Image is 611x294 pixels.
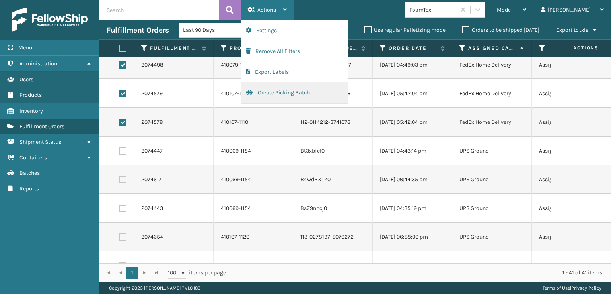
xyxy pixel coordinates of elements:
[548,41,603,55] span: Actions
[497,6,511,13] span: Mode
[141,176,162,184] a: 2074617
[19,108,43,114] span: Inventory
[373,108,452,137] td: [DATE] 05:42:04 pm
[230,45,278,52] label: Product SKU
[543,282,601,294] div: |
[221,262,251,269] a: 410069-1154
[141,61,163,69] a: 2074498
[221,233,249,240] a: 410107-1120
[183,26,245,34] div: Last 90 Days
[452,79,532,108] td: FedEx Home Delivery
[452,223,532,251] td: UPS Ground
[373,51,452,79] td: [DATE] 04:49:03 pm
[452,194,532,223] td: UPS Ground
[126,267,138,279] a: 1
[18,44,32,51] span: Menu
[221,176,251,183] a: 410069-1154
[241,82,348,103] button: Create Picking Batch
[221,90,248,97] a: 410107-1110
[141,90,163,98] a: 2074579
[12,8,88,32] img: logo
[293,165,373,194] td: B4wdBXTZ0
[364,27,446,33] label: Use regular Palletizing mode
[141,147,163,155] a: 2074447
[168,269,180,277] span: 100
[409,6,457,14] div: FoamTex
[19,60,57,67] span: Administration
[141,204,163,212] a: 2074443
[19,139,61,145] span: Shipment Status
[373,223,452,251] td: [DATE] 06:58:06 pm
[257,6,276,13] span: Actions
[452,108,532,137] td: FedEx Home Delivery
[373,79,452,108] td: [DATE] 05:42:04 pm
[468,45,516,52] label: Assigned Carrier Service
[141,262,163,270] a: 2074834
[556,27,588,33] span: Export to .xls
[452,51,532,79] td: FedEx Home Delivery
[241,41,348,62] button: Remove All Filters
[543,285,570,291] a: Terms of Use
[109,282,200,294] p: Copyright 2023 [PERSON_NAME]™ v 1.0.189
[389,45,437,52] label: Order Date
[452,165,532,194] td: UPS Ground
[221,205,251,212] a: 410069-1154
[221,119,248,125] a: 410107-1110
[19,185,39,192] span: Reports
[293,194,373,223] td: BsZ9nncj0
[293,251,373,280] td: BHNV2hTm0
[168,267,226,279] span: items per page
[19,76,33,83] span: Users
[373,137,452,165] td: [DATE] 04:43:14 pm
[293,223,373,251] td: 113-0278197-5076272
[19,92,42,98] span: Products
[241,62,348,82] button: Export Labels
[373,165,452,194] td: [DATE] 06:44:35 pm
[241,20,348,41] button: Settings
[141,233,163,241] a: 2074654
[452,251,532,280] td: UPS Ground
[373,194,452,223] td: [DATE] 04:35:19 pm
[19,170,40,176] span: Batches
[237,269,602,277] div: 1 - 41 of 41 items
[107,25,169,35] h3: Fulfillment Orders
[571,285,601,291] a: Privacy Policy
[221,61,251,68] a: 410079-1160
[141,118,163,126] a: 2074578
[293,137,373,165] td: Bt3xbfcl0
[221,147,251,154] a: 410069-1154
[452,137,532,165] td: UPS Ground
[462,27,539,33] label: Orders to be shipped [DATE]
[150,45,198,52] label: Fulfillment Order Id
[19,123,64,130] span: Fulfillment Orders
[293,108,373,137] td: 112-0114212-3741076
[19,154,47,161] span: Containers
[373,251,452,280] td: [DATE] 09:23:53 pm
